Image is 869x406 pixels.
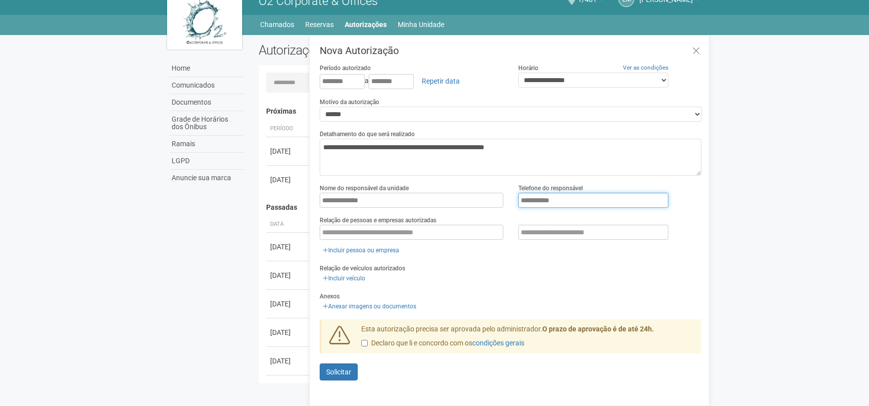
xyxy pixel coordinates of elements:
label: Nome do responsável da unidade [320,184,409,193]
a: Documentos [170,94,244,111]
a: Ver as condições [623,64,668,71]
th: Data [266,216,311,233]
a: Anuncie sua marca [170,170,244,186]
h2: Autorizações [259,43,473,58]
label: Declaro que li e concordo com os [361,338,524,348]
label: Relação de pessoas e empresas autorizadas [320,216,436,225]
div: [DATE] [270,270,307,280]
label: Motivo da autorização [320,98,379,107]
input: Declaro que li e concordo com oscondições gerais [361,340,368,346]
span: Solicitar [326,368,351,376]
label: Anexos [320,292,340,301]
div: [DATE] [270,242,307,252]
a: Ramais [170,136,244,153]
a: Autorizações [345,18,387,32]
a: Home [170,60,244,77]
button: Solicitar [320,363,358,380]
a: Comunicados [170,77,244,94]
th: Período [266,121,311,137]
a: Grade de Horários dos Ônibus [170,111,244,136]
div: [DATE] [270,356,307,366]
a: Reservas [306,18,334,32]
label: Telefone do responsável [518,184,583,193]
a: Repetir data [415,73,466,90]
div: Esta autorização precisa ser aprovada pelo administrador. [354,324,702,353]
a: Minha Unidade [398,18,445,32]
div: [DATE] [270,327,307,337]
div: [DATE] [270,299,307,309]
a: Anexar imagens ou documentos [320,301,419,312]
h4: Próximas [266,108,695,115]
label: Horário [518,64,538,73]
label: Relação de veículos autorizados [320,264,405,273]
a: LGPD [170,153,244,170]
div: a [320,73,503,90]
a: Incluir pessoa ou empresa [320,245,402,256]
h3: Nova Autorização [320,46,701,56]
strong: O prazo de aprovação é de até 24h. [542,325,654,333]
label: Período autorizado [320,64,371,73]
div: [DATE] [270,175,307,185]
h4: Passadas [266,204,695,211]
a: condições gerais [472,339,524,347]
label: Detalhamento do que será realizado [320,130,415,139]
div: [DATE] [270,146,307,156]
a: Incluir veículo [320,273,368,284]
a: Chamados [261,18,295,32]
